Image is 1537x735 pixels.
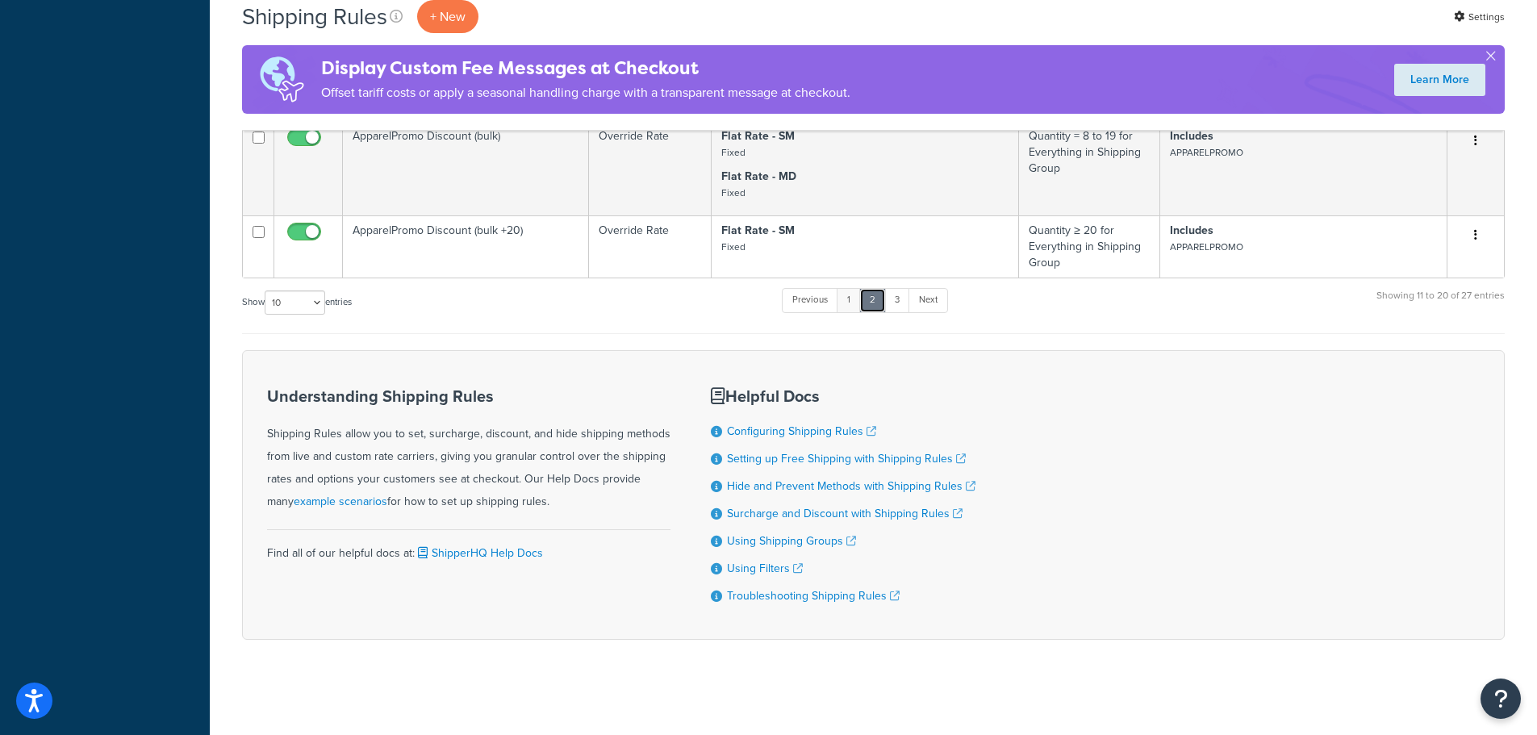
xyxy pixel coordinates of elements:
button: Open Resource Center [1481,679,1521,719]
a: example scenarios [294,493,387,510]
label: Show entries [242,290,352,315]
small: Fixed [721,186,746,200]
p: Offset tariff costs or apply a seasonal handling charge with a transparent message at checkout. [321,81,850,104]
strong: Flat Rate - SM [721,127,795,144]
a: Using Shipping Groups [727,532,856,549]
small: APPARELPROMO [1170,145,1243,160]
a: Settings [1454,6,1505,28]
small: Fixed [721,240,746,254]
a: 2 [859,288,886,312]
div: Showing 11 to 20 of 27 entries [1376,286,1505,321]
a: Troubleshooting Shipping Rules [727,587,900,604]
a: Previous [782,288,838,312]
strong: Includes [1170,222,1213,239]
td: ApparelPromo Discount (bulk +20) [343,215,589,278]
a: Next [908,288,948,312]
strong: Flat Rate - MD [721,168,796,185]
a: Setting up Free Shipping with Shipping Rules [727,450,966,467]
small: APPARELPROMO [1170,240,1243,254]
h4: Display Custom Fee Messages at Checkout [321,55,850,81]
a: Surcharge and Discount with Shipping Rules [727,505,963,522]
strong: Flat Rate - SM [721,222,795,239]
img: duties-banner-06bc72dcb5fe05cb3f9472aba00be2ae8eb53ab6f0d8bb03d382ba314ac3c341.png [242,45,321,114]
small: Fixed [721,145,746,160]
td: Quantity ≥ 20 for Everything in Shipping Group [1019,215,1160,278]
a: 1 [837,288,861,312]
a: 3 [884,288,910,312]
td: Quantity = 8 to 19 for Everything in Shipping Group [1019,121,1160,215]
h3: Helpful Docs [711,387,975,405]
div: Find all of our helpful docs at: [267,529,670,565]
td: Override Rate [589,121,711,215]
h1: Shipping Rules [242,1,387,32]
a: Learn More [1394,64,1485,96]
h3: Understanding Shipping Rules [267,387,670,405]
strong: Includes [1170,127,1213,144]
select: Showentries [265,290,325,315]
div: Shipping Rules allow you to set, surcharge, discount, and hide shipping methods from live and cus... [267,387,670,513]
a: Using Filters [727,560,803,577]
a: ShipperHQ Help Docs [415,545,543,562]
td: ApparelPromo Discount (bulk) [343,121,589,215]
td: Override Rate [589,215,711,278]
a: Configuring Shipping Rules [727,423,876,440]
a: Hide and Prevent Methods with Shipping Rules [727,478,975,495]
